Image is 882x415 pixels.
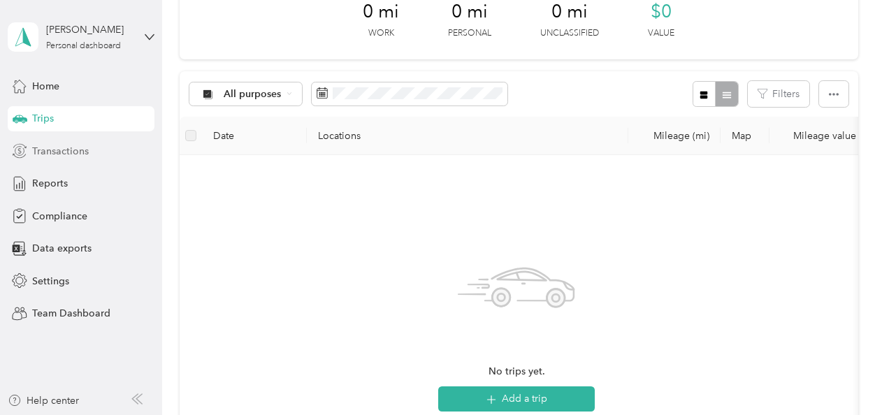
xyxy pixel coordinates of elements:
[551,1,588,23] span: 0 mi
[32,176,68,191] span: Reports
[8,393,79,408] button: Help center
[438,386,595,412] button: Add a trip
[628,117,721,155] th: Mileage (mi)
[32,79,59,94] span: Home
[46,42,121,50] div: Personal dashboard
[804,337,882,415] iframe: Everlance-gr Chat Button Frame
[448,27,491,40] p: Personal
[32,274,69,289] span: Settings
[46,22,133,37] div: [PERSON_NAME]
[32,209,87,224] span: Compliance
[32,144,89,159] span: Transactions
[648,27,674,40] p: Value
[32,241,92,256] span: Data exports
[540,27,599,40] p: Unclassified
[307,117,628,155] th: Locations
[769,117,867,155] th: Mileage value
[363,1,399,23] span: 0 mi
[32,306,110,321] span: Team Dashboard
[202,117,307,155] th: Date
[224,89,282,99] span: All purposes
[489,364,545,379] span: No trips yet.
[32,111,54,126] span: Trips
[368,27,394,40] p: Work
[451,1,488,23] span: 0 mi
[748,81,809,107] button: Filters
[721,117,769,155] th: Map
[651,1,672,23] span: $0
